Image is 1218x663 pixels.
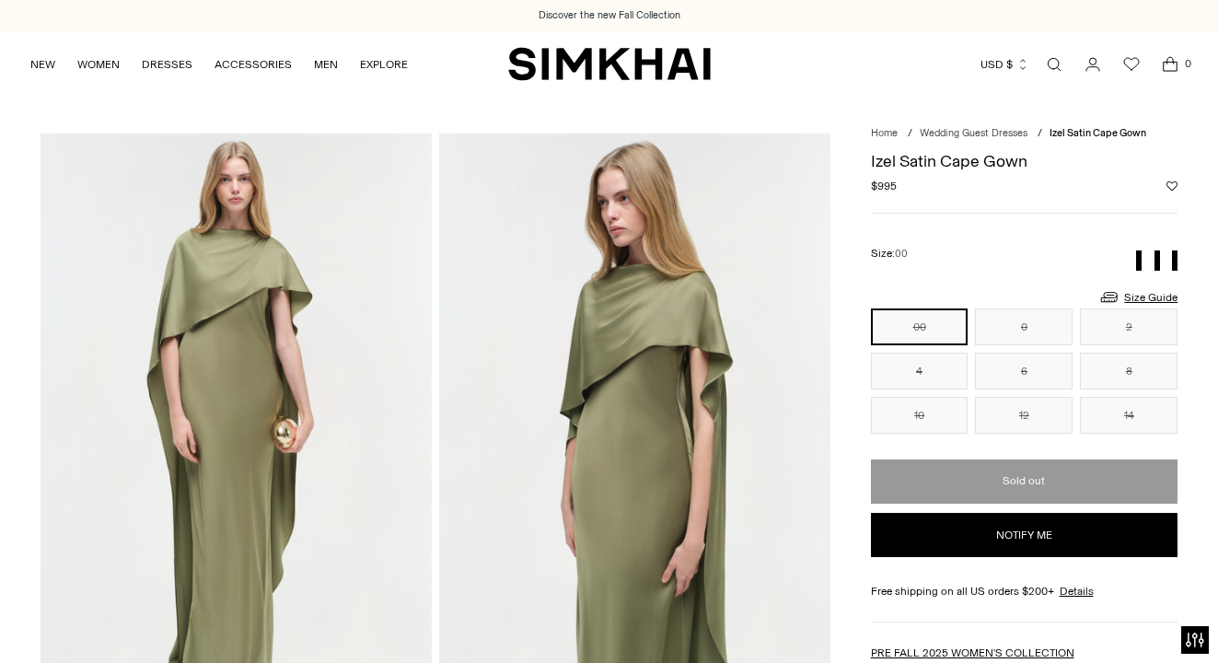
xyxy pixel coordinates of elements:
a: Discover the new Fall Collection [539,8,680,23]
button: 0 [975,308,1073,345]
button: 8 [1080,353,1177,390]
a: EXPLORE [360,44,408,85]
span: Izel Satin Cape Gown [1050,127,1146,139]
iframe: Sign Up via Text for Offers [15,593,185,648]
button: Notify me [871,513,1178,557]
a: PRE FALL 2025 WOMEN'S COLLECTION [871,646,1074,659]
a: WOMEN [77,44,120,85]
a: Wedding Guest Dresses [920,127,1027,139]
a: Open search modal [1036,46,1073,83]
button: 2 [1080,308,1177,345]
button: Add to Wishlist [1166,180,1177,192]
label: Size: [871,245,908,262]
a: SIMKHAI [508,46,711,82]
button: USD $ [980,44,1029,85]
div: / [908,126,912,142]
h1: Izel Satin Cape Gown [871,153,1178,169]
span: 00 [895,248,908,260]
div: / [1038,126,1042,142]
a: Size Guide [1098,285,1177,308]
span: 0 [1179,55,1196,72]
a: NEW [30,44,55,85]
a: Details [1060,583,1094,599]
a: DRESSES [142,44,192,85]
div: Free shipping on all US orders $200+ [871,583,1178,599]
a: Open cart modal [1152,46,1189,83]
a: MEN [314,44,338,85]
a: Home [871,127,898,139]
button: 14 [1080,397,1177,434]
a: Wishlist [1113,46,1150,83]
a: Go to the account page [1074,46,1111,83]
a: ACCESSORIES [215,44,292,85]
span: $995 [871,178,897,194]
button: 6 [975,353,1073,390]
button: 12 [975,397,1073,434]
button: 4 [871,353,969,390]
nav: breadcrumbs [871,126,1178,142]
button: 10 [871,397,969,434]
button: 00 [871,308,969,345]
